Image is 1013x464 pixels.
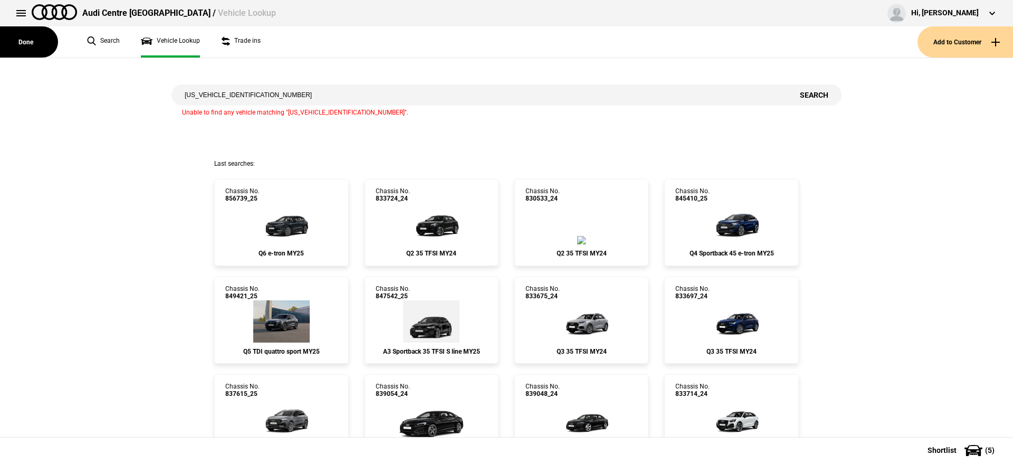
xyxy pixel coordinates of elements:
[214,160,255,167] span: Last searches:
[403,300,460,343] img: Audi_8YFCYG_25_EI_0E0E_3FB_WXC-2_WXC_(Nadin:_3FB_C53_WXC)_ext.png
[675,292,710,300] span: 833697_24
[171,84,787,106] input: Enter vehicle chassis number or other identifier.
[400,202,463,244] img: Audi_GAGBZG_24_YM_0E0E_MP_WA7B_(Nadin:_2JG_4ZD_6H0_C42_C7M_PXC_WA7)_ext.png
[787,84,842,106] button: Search
[32,4,77,20] img: audi.png
[225,292,260,300] span: 849421_25
[525,285,560,300] div: Chassis No.
[525,187,560,203] div: Chassis No.
[225,390,260,397] span: 837615_25
[525,348,637,355] div: Q3 35 TFSI MY24
[225,285,260,300] div: Chassis No.
[171,106,842,117] div: Unable to find any vehicle matching "[US_VEHICLE_IDENTIFICATION_NUMBER]".
[675,285,710,300] div: Chassis No.
[82,7,276,19] div: Audi Centre [GEOGRAPHIC_DATA] /
[675,390,710,397] span: 833714_24
[911,8,979,18] div: Hi, [PERSON_NAME]
[376,250,488,257] div: Q2 35 TFSI MY24
[225,383,260,398] div: Chassis No.
[577,236,586,244] img: Audi_GAGBZG_24_YM_H1H1_MP_3FB_WA2_4E7_WA7C_(Nadin:_3FB_4E7_4L6_6XK_C42_C7M_PAI_PXC_WA2_WA7)_ext.png
[675,348,787,355] div: Q3 35 TFSI MY24
[376,187,410,203] div: Chassis No.
[928,447,957,454] span: Shortlist
[225,250,337,257] div: Q6 e-tron MY25
[218,8,276,18] span: Vehicle Lookup
[376,292,410,300] span: 847542_25
[525,390,560,397] span: 839048_24
[225,195,260,202] span: 856739_25
[376,383,410,398] div: Chassis No.
[675,383,710,398] div: Chassis No.
[700,398,763,440] img: Audi_GAGBZG_24_YM_2Y2Y_MP_WA7_3FB_4E7_(Nadin:_2JG_3FB_4E7_C42_C7M_PAI_PXC_WA7)_ext.png
[918,26,1013,58] button: Add to Customer
[376,348,488,355] div: A3 Sportback 35 TFSI S line MY25
[985,447,995,454] span: ( 5 )
[525,250,637,257] div: Q2 35 TFSI MY24
[250,398,313,440] img: Audi_F4BAU3_25_EI_C2C2_3FU_WA9_C5W_3S2_PY4_(Nadin:_3FU_3S2_6FJ_C15_C5W_PY4_S7E_WA9_YEA)_ext.png
[250,202,313,244] img: Audi_GFBA1A_25_FW_H1H1_3FU_(Nadin:_3FU_C06)_ext.png
[221,26,261,58] a: Trade ins
[675,195,710,202] span: 845410_25
[376,285,410,300] div: Chassis No.
[675,187,710,203] div: Chassis No.
[550,300,613,343] img: Audi_F3BBCX_24_FZ_L5L5_MP_WA7-2_4ZD_(Nadin:_3S2_4ZD_5TD_6FJ_C55_V72_WA7)_ext.png
[550,398,613,440] img: Audi_8WCC9G_24_YM_0E0E_MP_3FE_4ZD_(Nadin:_3FE_4ZD_6FJ_C33)_ext.png
[87,26,120,58] a: Search
[225,187,260,203] div: Chassis No.
[525,195,560,202] span: 830533_24
[525,292,560,300] span: 833675_24
[376,390,410,397] span: 839054_24
[141,26,200,58] a: Vehicle Lookup
[700,300,763,343] img: Audi_F3BBCX_24_FZ_2D2D_MP_WA7-2_3FU_4ZD_(Nadin:_3FU_3S2_4ZD_5TD_6FJ_C55_V72_WA7)_ext.png
[253,300,310,343] img: Audi_GUBAUY_25S_GX_6Y6Y_WA9_PAH_WA7_5MB_6FJ_PQ7_WXC_PWL_PYH_F80_H65_(Nadin:_5MB_6FJ_C56_F80_H65_P...
[700,202,763,244] img: Audi_F4NA53_25_AO_2D2D_3FU_4ZD_WA7_WA2_6FJ_PY5_PYY_QQ9_55K_(Nadin:_3FU_4ZD_55K_6FJ_C19_PY5_PYY_QQ...
[225,348,337,355] div: Q5 TDI quattro sport MY25
[912,437,1013,463] button: Shortlist(5)
[376,195,410,202] span: 833724_24
[394,398,469,440] img: Audi_F5PC3Y_24_EI_0E0E_MP_WA2-1_3FB_4ZD_(Nadin:_3FB_42H_4ZD_5TG_6FJ_C33_N3M_WA2_WQS)_ext.png
[525,383,560,398] div: Chassis No.
[675,250,787,257] div: Q4 Sportback 45 e-tron MY25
